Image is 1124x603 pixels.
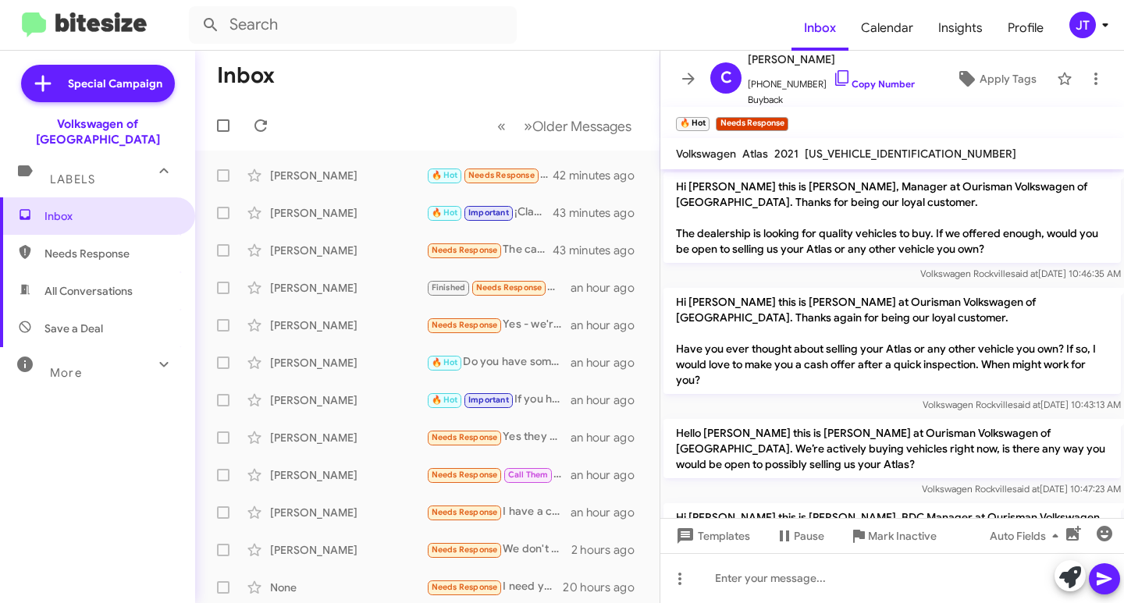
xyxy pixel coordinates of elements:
[923,399,1121,410] span: Volkswagen Rockville [DATE] 10:43:13 AM
[270,580,426,595] div: None
[426,503,571,521] div: I have a car
[468,170,535,180] span: Needs Response
[833,78,915,90] a: Copy Number
[270,542,426,558] div: [PERSON_NAME]
[489,110,641,142] nav: Page navigation example
[995,5,1056,51] a: Profile
[663,172,1121,263] p: Hi [PERSON_NAME] this is [PERSON_NAME], Manager at Ourisman Volkswagen of [GEOGRAPHIC_DATA]. Than...
[270,280,426,296] div: [PERSON_NAME]
[270,355,426,371] div: [PERSON_NAME]
[432,170,458,180] span: 🔥 Hot
[553,205,647,221] div: 43 minutes ago
[532,118,631,135] span: Older Messages
[791,5,848,51] a: Inbox
[270,430,426,445] div: [PERSON_NAME]
[270,168,426,183] div: [PERSON_NAME]
[571,280,647,296] div: an hour ago
[68,76,162,91] span: Special Campaign
[553,168,647,183] div: 42 minutes ago
[468,208,509,218] span: Important
[432,432,498,442] span: Needs Response
[1012,483,1040,495] span: said at
[748,92,915,108] span: Buyback
[432,208,458,218] span: 🔥 Hot
[663,419,1121,478] p: Hello [PERSON_NAME] this is [PERSON_NAME] at Ourisman Volkswagen of [GEOGRAPHIC_DATA]. We’re acti...
[426,578,563,596] div: I need you to give me a range before I'll do that.
[432,245,498,255] span: Needs Response
[1013,399,1040,410] span: said at
[837,522,949,550] button: Mark Inactive
[432,507,498,517] span: Needs Response
[748,69,915,92] span: [PHONE_NUMBER]
[426,278,571,296] div: No I know what I want
[571,355,647,371] div: an hour ago
[720,66,732,90] span: C
[432,395,458,405] span: 🔥 Hot
[553,243,647,258] div: 43 minutes ago
[676,147,736,161] span: Volkswagen
[1069,12,1096,38] div: JT
[21,65,175,102] a: Special Campaign
[673,522,750,550] span: Templates
[426,353,571,371] div: Do you have some time to stop by [DATE] for a quick 15 minute appraisal?
[571,392,647,408] div: an hour ago
[44,283,133,299] span: All Conversations
[571,542,647,558] div: 2 hours ago
[763,522,837,550] button: Pause
[524,116,532,136] span: »
[660,522,763,550] button: Templates
[217,63,275,88] h1: Inbox
[922,483,1121,495] span: Volkswagen Rockville [DATE] 10:47:23 AM
[977,522,1077,550] button: Auto Fields
[270,467,426,483] div: [PERSON_NAME]
[663,288,1121,394] p: Hi [PERSON_NAME] this is [PERSON_NAME] at Ourisman Volkswagen of [GEOGRAPHIC_DATA]. Thanks again ...
[676,117,710,131] small: 🔥 Hot
[44,208,177,224] span: Inbox
[716,117,788,131] small: Needs Response
[748,50,915,69] span: [PERSON_NAME]
[563,580,647,595] div: 20 hours ago
[426,204,553,222] div: ¡Claro! Agendemos su cita para el viernes a las 5:30pm.
[868,522,937,550] span: Mark Inactive
[432,282,466,293] span: Finished
[432,544,498,555] span: Needs Response
[488,110,515,142] button: Previous
[270,243,426,258] div: [PERSON_NAME]
[426,391,571,409] div: If you have any additional questions, please let me know!
[1011,268,1038,279] span: said at
[571,467,647,483] div: an hour ago
[663,503,1121,578] p: Hi [PERSON_NAME] this is [PERSON_NAME], BDC Manager at Ourisman Volkswagen of [GEOGRAPHIC_DATA]. ...
[270,317,426,333] div: [PERSON_NAME]
[476,282,542,293] span: Needs Response
[432,357,458,367] span: 🔥 Hot
[426,241,553,259] div: The car is actually for my mom and she is in contact with you
[432,582,498,592] span: Needs Response
[270,392,426,408] div: [PERSON_NAME]
[742,147,768,161] span: Atlas
[926,5,995,51] a: Insights
[426,166,553,184] div: How much an 2021 Atlas 4 Motion SE with Technology you will pay for a low mileage ?
[44,246,177,261] span: Needs Response
[426,316,571,334] div: Yes - we're not in the market at the moment for a Tiguan
[774,147,799,161] span: 2021
[1056,12,1107,38] button: JT
[990,522,1065,550] span: Auto Fields
[468,395,509,405] span: Important
[848,5,926,51] a: Calendar
[44,321,103,336] span: Save a Deal
[189,6,517,44] input: Search
[942,65,1049,93] button: Apply Tags
[497,116,506,136] span: «
[508,470,549,480] span: Call Them
[270,505,426,520] div: [PERSON_NAME]
[514,110,641,142] button: Next
[571,317,647,333] div: an hour ago
[50,366,82,380] span: More
[426,428,571,446] div: Yes they connected with me and I decided not to move forward with the purchase. Thank you.
[571,430,647,445] div: an hour ago
[50,172,95,186] span: Labels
